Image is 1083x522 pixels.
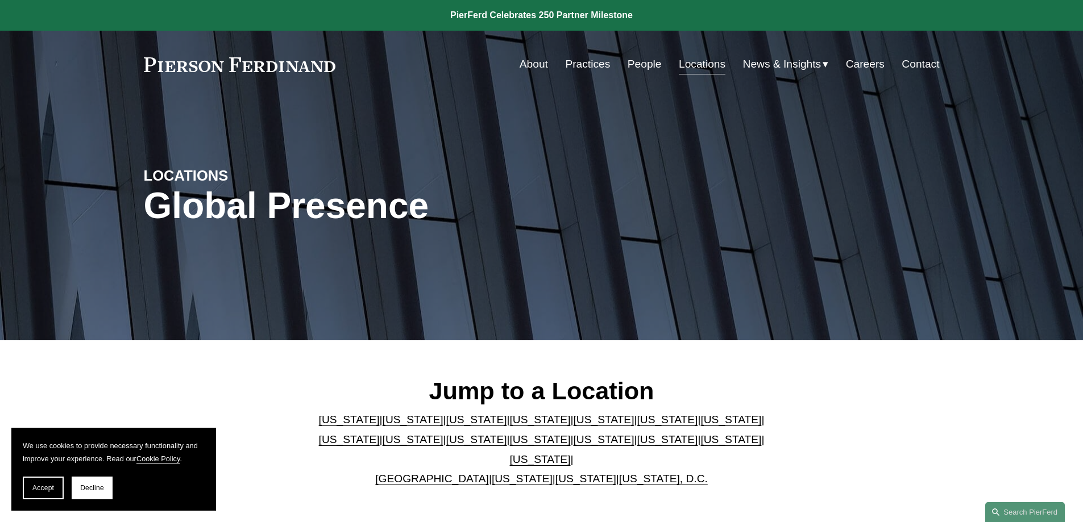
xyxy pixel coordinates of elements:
[555,473,616,485] a: [US_STATE]
[309,410,774,488] p: | | | | | | | | | | | | | | | | | |
[510,414,571,425] a: [US_STATE]
[144,185,674,227] h1: Global Presence
[637,414,698,425] a: [US_STATE]
[136,454,180,463] a: Cookie Policy
[628,53,662,75] a: People
[510,433,571,445] a: [US_STATE]
[679,53,725,75] a: Locations
[23,439,205,465] p: We use cookies to provide necessary functionality and improve your experience. Read our .
[637,433,698,445] a: [US_STATE]
[32,484,54,492] span: Accept
[520,53,548,75] a: About
[383,433,443,445] a: [US_STATE]
[700,414,761,425] a: [US_STATE]
[492,473,553,485] a: [US_STATE]
[565,53,610,75] a: Practices
[23,477,64,499] button: Accept
[375,473,489,485] a: [GEOGRAPHIC_DATA]
[619,473,708,485] a: [US_STATE], D.C.
[319,433,380,445] a: [US_STATE]
[743,55,821,74] span: News & Insights
[446,414,507,425] a: [US_STATE]
[510,453,571,465] a: [US_STATE]
[446,433,507,445] a: [US_STATE]
[11,428,216,511] section: Cookie banner
[573,433,634,445] a: [US_STATE]
[846,53,885,75] a: Careers
[144,166,343,185] h4: LOCATIONS
[902,53,939,75] a: Contact
[309,376,774,406] h2: Jump to a Location
[573,414,634,425] a: [US_STATE]
[985,502,1065,522] a: Search this site
[80,484,104,492] span: Decline
[743,53,829,75] a: folder dropdown
[72,477,113,499] button: Decline
[383,414,443,425] a: [US_STATE]
[319,414,380,425] a: [US_STATE]
[700,433,761,445] a: [US_STATE]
